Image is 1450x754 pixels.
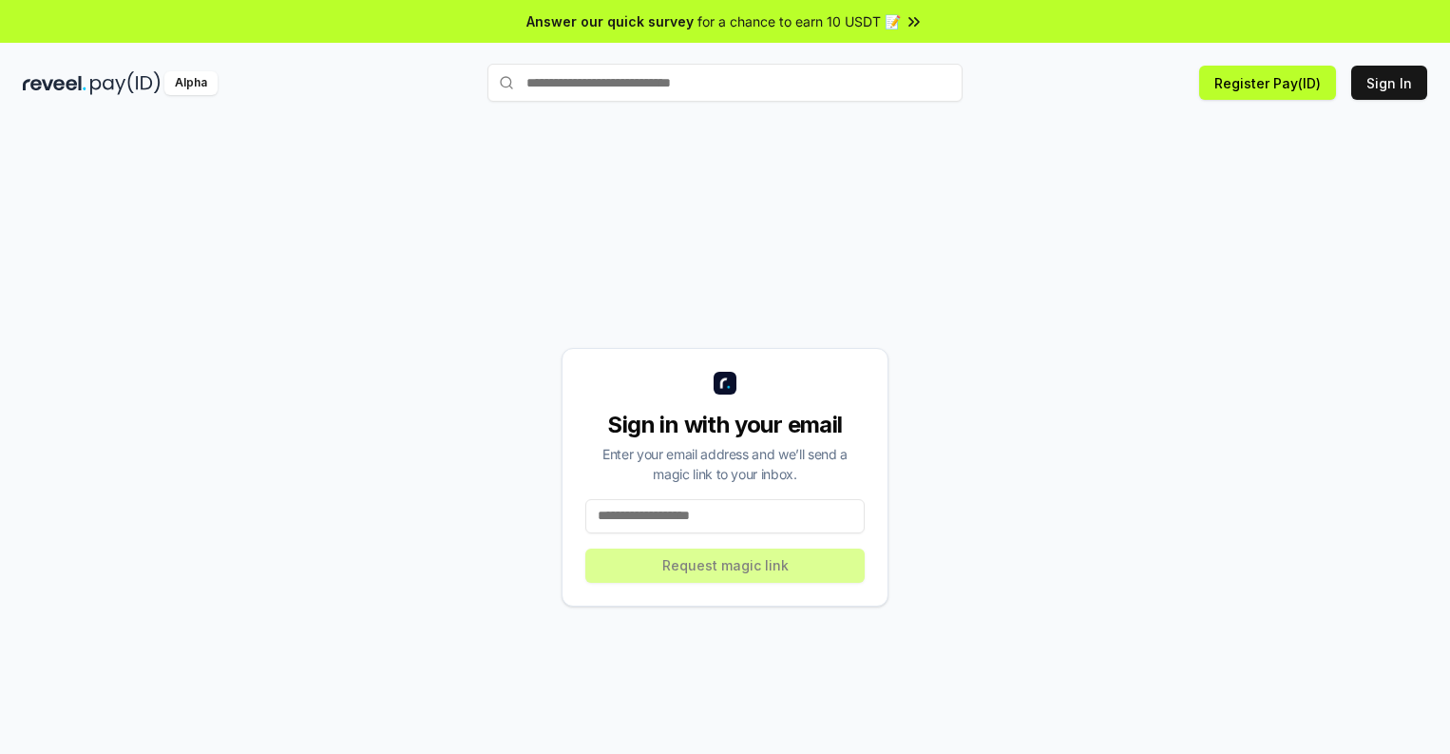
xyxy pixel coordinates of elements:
img: reveel_dark [23,71,86,95]
img: logo_small [714,372,736,395]
button: Sign In [1351,66,1427,100]
div: Sign in with your email [585,410,865,440]
img: pay_id [90,71,161,95]
span: Answer our quick survey [526,11,694,31]
div: Enter your email address and we’ll send a magic link to your inbox. [585,444,865,484]
div: Alpha [164,71,218,95]
button: Register Pay(ID) [1199,66,1336,100]
span: for a chance to earn 10 USDT 📝 [697,11,901,31]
